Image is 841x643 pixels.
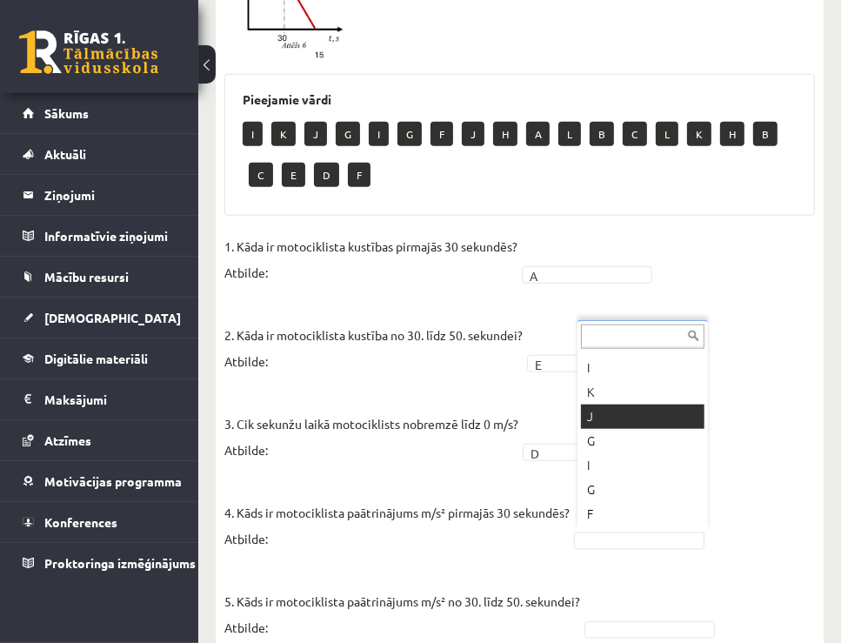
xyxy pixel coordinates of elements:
div: G [581,429,704,453]
div: K [581,380,704,405]
div: J [581,405,704,429]
div: G [581,478,704,502]
div: I [581,453,704,478]
div: F [581,502,704,526]
div: I [581,356,704,380]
